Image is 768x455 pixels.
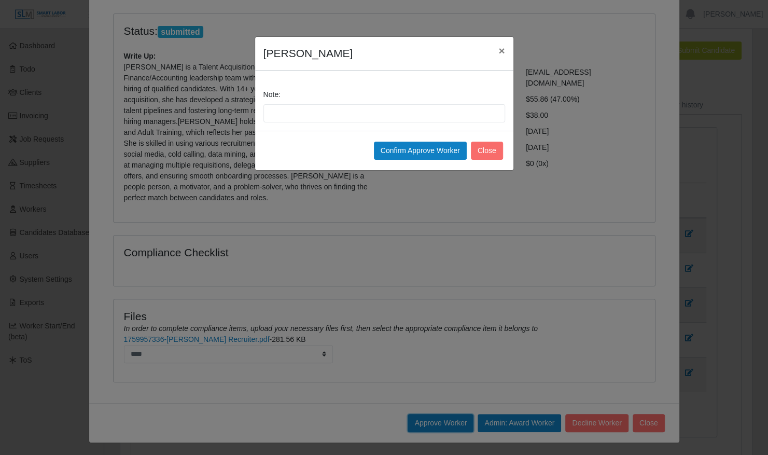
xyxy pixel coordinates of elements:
h4: [PERSON_NAME] [263,45,353,62]
label: Note: [263,89,281,100]
span: × [498,45,505,57]
button: Close [490,37,513,64]
button: Confirm Approve Worker [374,142,467,160]
button: Close [471,142,503,160]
